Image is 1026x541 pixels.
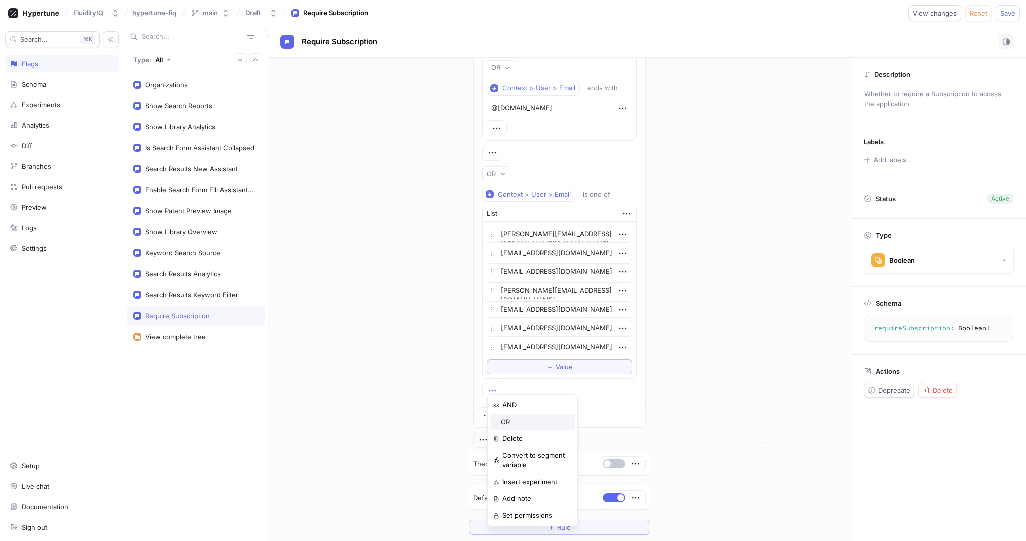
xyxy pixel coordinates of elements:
[502,494,531,504] p: Add note
[502,451,572,470] p: Convert to segment variable
[502,477,557,487] p: Insert experiment
[502,434,523,444] p: Delete
[502,511,552,521] p: Set permissions
[493,403,499,408] p: &&
[502,400,517,410] p: AND
[501,417,510,427] p: OR
[493,420,498,425] p: | |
